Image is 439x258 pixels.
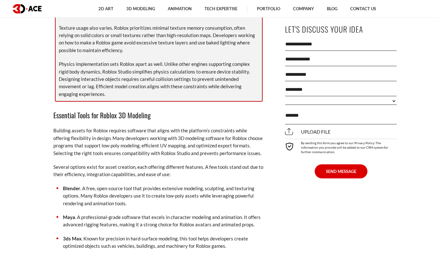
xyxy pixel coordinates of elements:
[63,236,81,241] strong: 3ds Max
[63,214,75,220] strong: Maya
[285,129,331,135] span: Upload file
[315,164,367,178] button: SEND MESSAGE
[63,185,264,207] p: . A free, open-source tool that provides extensive modeling, sculpting, and texturing options. Ma...
[63,185,80,191] strong: Blender
[53,163,264,178] p: Several options exist for asset creation, each offering different features. A few tools stand out...
[53,127,264,157] p: Building assets for Roblox requires software that aligns with the platform’s constraints while of...
[53,110,264,121] h3: Essential Tools for Roblox 3D Modeling
[285,139,397,154] div: By sending this form you agree to our Privacy Policy. The information you provide will be added t...
[59,60,259,98] p: Physics implementation sets Roblox apart as well. Unlike other engines supporting complex rigid b...
[285,22,397,36] p: Let's Discuss Your Idea
[63,235,264,250] p: . Known for precision in hard-surface modeling, this tool helps developers create optimized objec...
[63,214,264,229] p: . A professional-grade software that excels in character modeling and animation. It offers advanc...
[13,4,42,13] img: logo dark
[59,24,259,54] p: Texture usage also varies. Roblox prioritizes minimal texture memory consumption, often relying o...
